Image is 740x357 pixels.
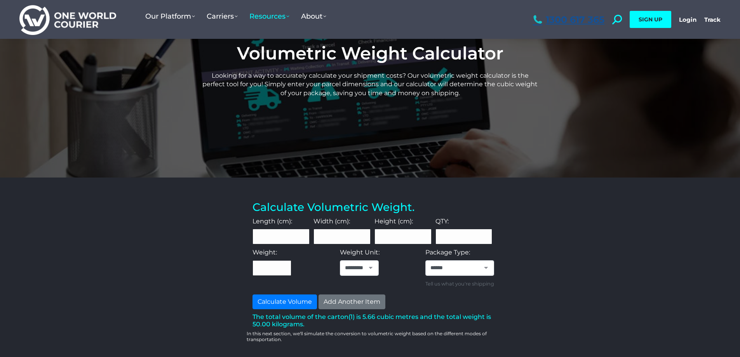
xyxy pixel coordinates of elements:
span: Resources [249,12,289,21]
a: About [295,4,332,28]
label: Weight: [252,248,277,257]
span: Our Platform [145,12,195,21]
a: Track [704,16,721,23]
h3: Calculate Volumetric Weight. [252,201,492,214]
label: Height (cm): [374,217,413,226]
button: Calculate Volume [252,294,317,309]
h2: The total volume of the carton(1) is 5.66 cubic metres and the total weight is 50.00 kilograms. [252,313,492,328]
span: Carriers [207,12,238,21]
label: Width (cm): [313,217,350,226]
img: One World Courier [19,4,116,35]
small: Tell us what you're shipping [425,280,494,288]
img: logo_orange.svg [12,12,19,19]
label: Weight Unit: [340,248,380,257]
div: Keywords by Traffic [86,46,131,51]
img: tab_domain_overview_orange.svg [21,45,27,51]
a: SIGN UP [630,11,671,28]
h1: Volumetric Weight Calculator [202,43,538,64]
a: 1300 617 365 [531,15,604,24]
label: Package Type: [425,248,470,257]
span: About [301,12,326,21]
div: Domain: [DOMAIN_NAME] [20,20,85,26]
a: Login [679,16,696,23]
label: QTY: [435,217,449,226]
img: website_grey.svg [12,20,19,26]
p: In this next section, we'll simulate the conversion to volumetric weight based on the different m... [247,331,498,342]
img: tab_keywords_by_traffic_grey.svg [77,45,84,51]
button: Add Another Item [319,294,385,309]
a: Our Platform [139,4,201,28]
label: Length (cm): [252,217,292,226]
a: Resources [244,4,295,28]
span: SIGN UP [639,16,662,23]
div: v 4.0.25 [22,12,38,19]
p: Looking for a way to accurately calculate your shipment costs? Our volumetric weight calculator i... [202,71,538,98]
a: Carriers [201,4,244,28]
div: Domain Overview [30,46,70,51]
